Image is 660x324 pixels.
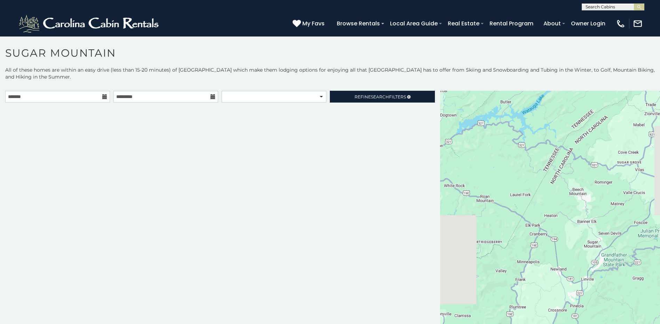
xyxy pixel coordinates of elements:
span: Refine Filters [355,94,406,99]
a: Owner Login [567,17,609,30]
a: About [540,17,564,30]
img: mail-regular-white.png [633,19,643,29]
a: Browse Rentals [333,17,383,30]
span: My Favs [302,19,325,28]
a: RefineSearchFilters [330,91,435,103]
a: Real Estate [444,17,483,30]
a: Local Area Guide [387,17,441,30]
img: White-1-2.png [17,13,162,34]
a: Rental Program [486,17,537,30]
a: My Favs [293,19,326,28]
span: Search [371,94,389,99]
img: phone-regular-white.png [616,19,626,29]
